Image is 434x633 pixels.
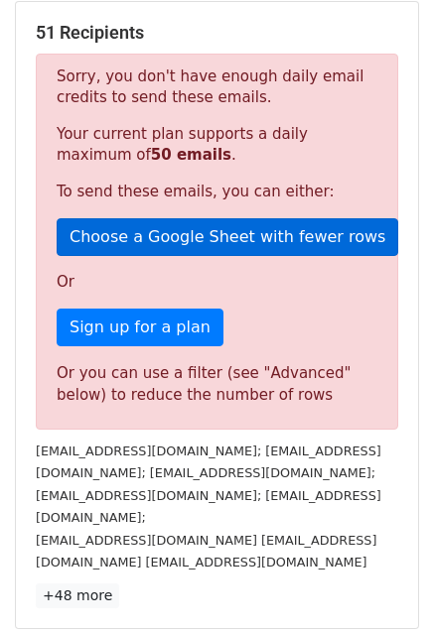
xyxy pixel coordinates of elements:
[57,309,223,346] a: Sign up for a plan
[57,66,377,108] p: Sorry, you don't have enough daily email credits to send these emails.
[335,538,434,633] iframe: Chat Widget
[57,182,377,202] p: To send these emails, you can either:
[36,583,119,608] a: +48 more
[36,22,398,44] h5: 51 Recipients
[151,146,231,164] strong: 50 emails
[57,272,377,293] p: Or
[57,362,377,407] div: Or you can use a filter (see "Advanced" below) to reduce the number of rows
[57,124,377,166] p: Your current plan supports a daily maximum of .
[36,533,376,570] small: [EMAIL_ADDRESS][DOMAIN_NAME] [EMAIL_ADDRESS][DOMAIN_NAME] [EMAIL_ADDRESS][DOMAIN_NAME]
[57,218,398,256] a: Choose a Google Sheet with fewer rows
[36,443,381,481] small: [EMAIL_ADDRESS][DOMAIN_NAME]; [EMAIL_ADDRESS][DOMAIN_NAME]; [EMAIL_ADDRESS][DOMAIN_NAME];
[36,488,381,526] small: [EMAIL_ADDRESS][DOMAIN_NAME]; [EMAIL_ADDRESS][DOMAIN_NAME];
